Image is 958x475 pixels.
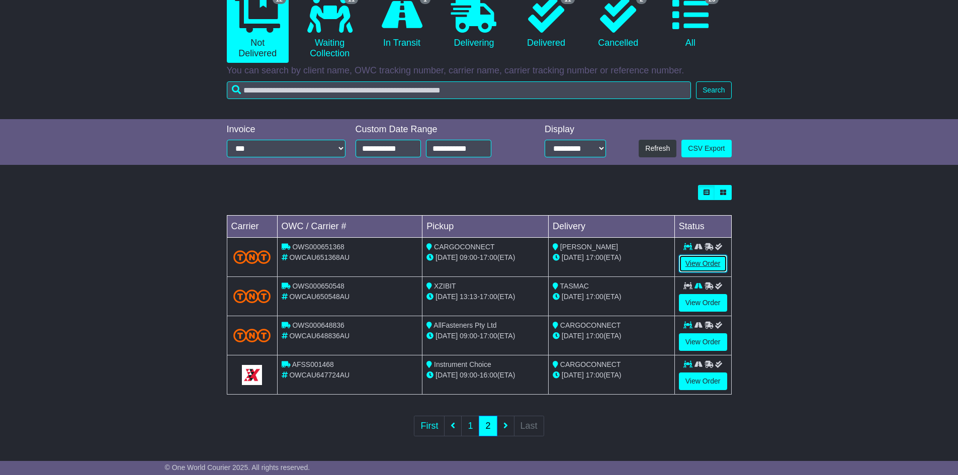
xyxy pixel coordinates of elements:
[460,332,477,340] span: 09:00
[681,140,731,157] a: CSV Export
[679,255,727,272] a: View Order
[426,331,544,341] div: - (ETA)
[433,321,496,329] span: AllFasteners Pty Ltd
[165,463,310,471] span: © One World Courier 2025. All rights reserved.
[480,332,497,340] span: 17:00
[434,282,456,290] span: XZIBIT
[233,250,271,264] img: TNT_Domestic.png
[553,370,670,381] div: (ETA)
[227,65,732,76] p: You can search by client name, OWC tracking number, carrier name, carrier tracking number or refe...
[460,253,477,261] span: 09:00
[480,371,497,379] span: 16:00
[436,253,458,261] span: [DATE]
[480,293,497,301] span: 17:00
[289,253,350,261] span: OWCAU651368AU
[461,416,479,436] a: 1
[586,332,603,340] span: 17:00
[426,292,544,302] div: - (ETA)
[553,252,670,263] div: (ETA)
[560,243,618,251] span: [PERSON_NAME]
[414,416,445,436] a: First
[480,253,497,261] span: 17:00
[292,243,344,251] span: OWS000651368
[553,331,670,341] div: (ETA)
[434,243,495,251] span: CARGOCONNECT
[560,360,621,368] span: CARGOCONNECT
[227,216,277,238] td: Carrier
[277,216,422,238] td: OWC / Carrier #
[460,371,477,379] span: 09:00
[426,370,544,381] div: - (ETA)
[289,332,350,340] span: OWCAU648836AU
[356,124,517,135] div: Custom Date Range
[560,282,589,290] span: TASMAC
[586,293,603,301] span: 17:00
[674,216,731,238] td: Status
[426,252,544,263] div: - (ETA)
[422,216,549,238] td: Pickup
[553,292,670,302] div: (ETA)
[233,329,271,342] img: TNT_Domestic.png
[679,294,727,312] a: View Order
[696,81,731,99] button: Search
[292,321,344,329] span: OWS000648836
[479,416,497,436] a: 2
[242,365,262,385] img: GetCarrierServiceLogo
[562,332,584,340] span: [DATE]
[436,293,458,301] span: [DATE]
[586,253,603,261] span: 17:00
[292,360,334,368] span: AFSS001468
[562,253,584,261] span: [DATE]
[562,293,584,301] span: [DATE]
[639,140,676,157] button: Refresh
[545,124,606,135] div: Display
[548,216,674,238] td: Delivery
[227,124,345,135] div: Invoice
[289,293,350,301] span: OWCAU650548AU
[460,293,477,301] span: 13:13
[434,360,491,368] span: Instrument Choice
[560,321,621,329] span: CARGOCONNECT
[292,282,344,290] span: OWS000650548
[679,333,727,351] a: View Order
[679,372,727,390] a: View Order
[436,332,458,340] span: [DATE]
[233,290,271,303] img: TNT_Domestic.png
[289,371,350,379] span: OWCAU647724AU
[586,371,603,379] span: 17:00
[436,371,458,379] span: [DATE]
[562,371,584,379] span: [DATE]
